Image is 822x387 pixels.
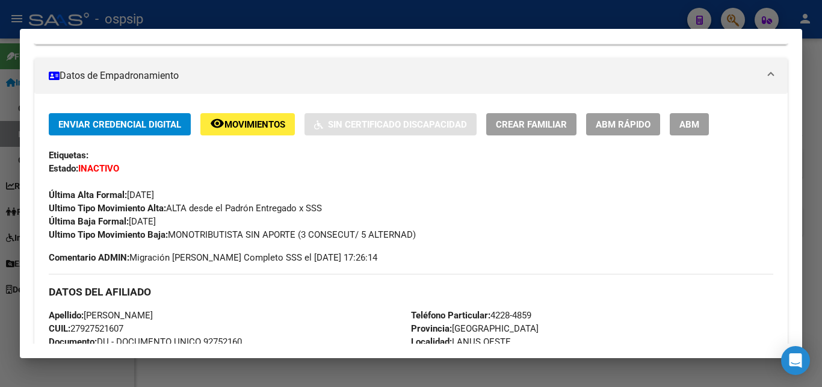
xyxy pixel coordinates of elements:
strong: Última Alta Formal: [49,190,127,200]
span: Sin Certificado Discapacidad [328,119,467,130]
strong: Teléfono Particular: [411,310,490,321]
span: DU - DOCUMENTO UNICO 92752160 [49,336,242,347]
strong: Apellido: [49,310,84,321]
strong: Comentario ADMIN: [49,252,129,263]
span: ABM Rápido [596,119,650,130]
mat-expansion-panel-header: Datos de Empadronamiento [34,58,788,94]
span: [PERSON_NAME] [49,310,153,321]
strong: Ultimo Tipo Movimiento Alta: [49,203,166,214]
mat-icon: remove_red_eye [210,116,224,131]
span: MONOTRIBUTISTA SIN APORTE (3 CONSECUT/ 5 ALTERNAD) [49,229,416,240]
span: [DATE] [49,216,156,227]
span: Crear Familiar [496,119,567,130]
mat-panel-title: Datos de Empadronamiento [49,69,759,83]
button: ABM Rápido [586,113,660,135]
span: Enviar Credencial Digital [58,119,181,130]
strong: Ultimo Tipo Movimiento Baja: [49,229,168,240]
h3: DATOS DEL AFILIADO [49,285,773,299]
div: Open Intercom Messenger [781,346,810,375]
button: Movimientos [200,113,295,135]
strong: Provincia: [411,323,452,334]
span: Movimientos [224,119,285,130]
strong: CUIL: [49,323,70,334]
span: [DATE] [49,190,154,200]
span: ABM [679,119,699,130]
strong: Documento: [49,336,97,347]
span: Migración [PERSON_NAME] Completo SSS el [DATE] 17:26:14 [49,251,377,264]
button: Enviar Credencial Digital [49,113,191,135]
strong: Localidad: [411,336,452,347]
strong: Estado: [49,163,78,174]
span: 27927521607 [49,323,123,334]
button: Crear Familiar [486,113,576,135]
strong: Etiquetas: [49,150,88,161]
span: ALTA desde el Padrón Entregado x SSS [49,203,322,214]
strong: INACTIVO [78,163,119,174]
button: ABM [670,113,709,135]
span: 4228-4859 [411,310,531,321]
button: Sin Certificado Discapacidad [304,113,477,135]
span: [GEOGRAPHIC_DATA] [411,323,539,334]
strong: Última Baja Formal: [49,216,129,227]
span: LANUS OESTE [411,336,511,347]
